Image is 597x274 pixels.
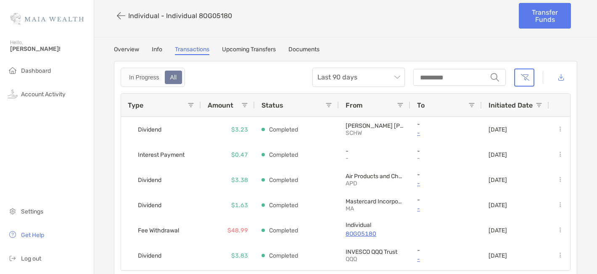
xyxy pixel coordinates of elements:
img: get-help icon [8,229,18,240]
p: Completed [269,124,298,135]
img: activity icon [8,89,18,99]
img: Zoe Logo [10,3,84,34]
p: $1.63 [231,200,248,211]
p: [DATE] [489,252,507,259]
a: Transactions [175,46,209,55]
p: - [417,247,475,254]
p: $3.38 [231,175,248,185]
p: Individual - Individual 8OG05180 [128,12,232,20]
a: Transfer Funds [519,3,571,29]
p: [DATE] [489,151,507,158]
p: - [417,148,475,155]
p: $3.83 [231,250,248,261]
span: Type [128,101,143,109]
p: - [417,171,475,178]
p: SCHW [346,129,404,137]
span: Log out [21,255,41,262]
a: - [417,254,475,264]
span: Account Activity [21,91,66,98]
img: household icon [8,65,18,75]
img: settings icon [8,206,18,216]
p: APD [346,180,404,187]
span: From [346,101,362,109]
img: logout icon [8,253,18,263]
p: MA [346,205,404,212]
p: Completed [269,175,298,185]
span: Fee Withdrawal [138,224,179,237]
a: - [417,203,475,214]
p: Air Products and Chemicals Inc. [346,173,404,180]
p: $0.47 [231,150,248,160]
p: - [417,196,475,203]
p: [DATE] [489,126,507,133]
p: Completed [269,200,298,211]
div: All [166,71,182,83]
p: Individual [346,221,404,229]
p: Completed [269,225,298,236]
span: Dashboard [21,67,51,74]
span: Last 90 days [317,68,400,87]
a: - [417,128,475,138]
a: - [417,178,475,189]
p: - [417,155,475,162]
p: - [417,121,475,128]
p: [DATE] [489,177,507,184]
span: To [417,101,425,109]
span: Dividend [138,198,161,212]
p: Completed [269,250,298,261]
p: $48.99 [227,225,248,236]
span: [PERSON_NAME]! [10,45,89,53]
span: Interest Payment [138,148,185,162]
span: Dividend [138,123,161,137]
a: Documents [288,46,320,55]
p: $3.23 [231,124,248,135]
p: [DATE] [489,227,507,234]
p: QQQ [346,256,404,263]
span: Amount [208,101,233,109]
span: Status [262,101,283,109]
span: Initiated Date [489,101,533,109]
a: Upcoming Transfers [222,46,276,55]
p: INVESCO QQQ Trust [346,248,404,256]
img: input icon [491,73,499,82]
p: [DATE] [489,202,507,209]
p: Completed [269,150,298,160]
div: segmented control [121,68,185,87]
p: Mastercard Incorporated [346,198,404,205]
a: Info [152,46,162,55]
a: 8OG05180 [346,229,404,239]
span: Settings [21,208,43,215]
div: In Progress [124,71,164,83]
a: Overview [114,46,139,55]
p: Charles Schwab Corporation (The) [346,122,404,129]
button: Clear filters [514,68,534,87]
p: - [346,148,404,155]
span: Dividend [138,249,161,263]
span: Dividend [138,173,161,187]
p: - [346,155,404,162]
span: Get Help [21,232,44,239]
